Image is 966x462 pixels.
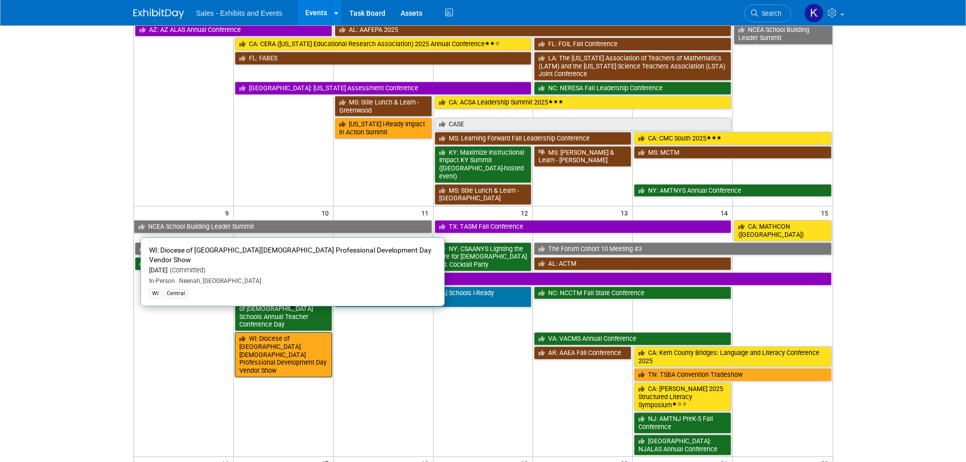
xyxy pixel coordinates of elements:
a: NCEA School Building Leader Summit [734,23,832,44]
a: ACE Leadership Conference [135,242,432,256]
span: 14 [720,206,732,219]
a: [GEOGRAPHIC_DATA]: NJALAS Annual Conference [634,435,731,455]
span: (Committed) [167,266,205,274]
a: NY: CSAANYS Lighting the Fire for [DEMOGRAPHIC_DATA] Ed. Cocktail Party [435,242,532,271]
a: NC: NERESA Fall Leadership Conference [534,82,731,95]
a: CA: ACSA Leadership Summit 2025 [435,96,732,109]
a: NM: La Cosecha 2025 [335,272,832,286]
a: CA: CERA ([US_STATE] Educational Research Association) 2025 Annual Conference [235,38,532,51]
a: NY: NYSRA Annual Conference [135,257,432,270]
a: FL: FABES [235,52,532,65]
a: MS: [PERSON_NAME] & Learn - [PERSON_NAME] [534,146,631,167]
a: CA: CMC South 2025 [634,132,831,145]
span: 13 [620,206,632,219]
a: NY: AMTNYS Annual Conference [634,184,831,197]
a: AL: AAFEPA 2025 [335,23,731,37]
a: KY: Maximize Instructional Impact KY Summit ([GEOGRAPHIC_DATA]-hosted event) [435,146,532,183]
span: 9 [224,206,233,219]
a: TN: TSBA Convention Tradeshow [634,368,831,381]
a: MS: Stile Lunch & Learn - [GEOGRAPHIC_DATA] [435,184,532,205]
a: CA: MATHCON ([GEOGRAPHIC_DATA]) [734,220,831,241]
a: Search [744,5,791,22]
a: MS: Learning Forward Fall Leadership Conference [435,132,632,145]
a: AL: ACTM [534,257,731,270]
span: 10 [320,206,333,219]
span: 15 [820,206,833,219]
div: Central [164,289,188,298]
a: AZ: AZ ALAS Annual Conference [135,23,332,37]
span: Sales - Exhibits and Events [196,9,282,17]
a: CA: Kern County Bridges: Language and Literacy Conference 2025 [634,346,831,367]
a: MS: MCTM [634,146,831,159]
a: LA: The [US_STATE] Association of Teachers of Mathematics (LATM) and the [US_STATE] Science Teach... [534,52,731,81]
a: CASE [435,118,732,131]
img: ExhibitDay [133,9,184,19]
span: Neenah, [GEOGRAPHIC_DATA] [175,277,261,285]
a: [GEOGRAPHIC_DATA]: [US_STATE] Assessment Conference [235,82,532,95]
div: WI [149,289,162,298]
a: CA: [PERSON_NAME] 2025 Structured Literacy Symposium [634,382,731,411]
a: [US_STATE] i-Ready Impact in Action Summit [335,118,432,138]
a: MS: Stile Lunch & Learn - Greenwood [335,96,432,117]
a: AR: AAEA Fall Conference [534,346,631,360]
a: NCEA School Building Leader Summit [134,220,432,233]
a: The Forum Cohort 10 Meeting #3 [534,242,831,256]
span: 11 [420,206,433,219]
img: Kara Haven [804,4,824,23]
a: NJ: AMTNJ PreK-5 Fall Conference [634,412,731,433]
span: Search [758,10,781,17]
span: In-Person [149,277,175,285]
a: VA: VACMS Annual Conference [534,332,731,345]
a: NC: NCCTM Fall State Conference [534,287,731,300]
a: TX: TASM Fall Conference [435,220,732,233]
span: WI: Diocese of [GEOGRAPHIC_DATA][DEMOGRAPHIC_DATA] Professional Development Day Vendor Show [149,246,432,264]
a: WI: Diocese of [GEOGRAPHIC_DATA][DEMOGRAPHIC_DATA] Professional Development Day Vendor Show [235,332,332,377]
a: FL: FOIL Fall Conference [534,38,731,51]
div: [DATE] [149,266,436,275]
span: 12 [520,206,532,219]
